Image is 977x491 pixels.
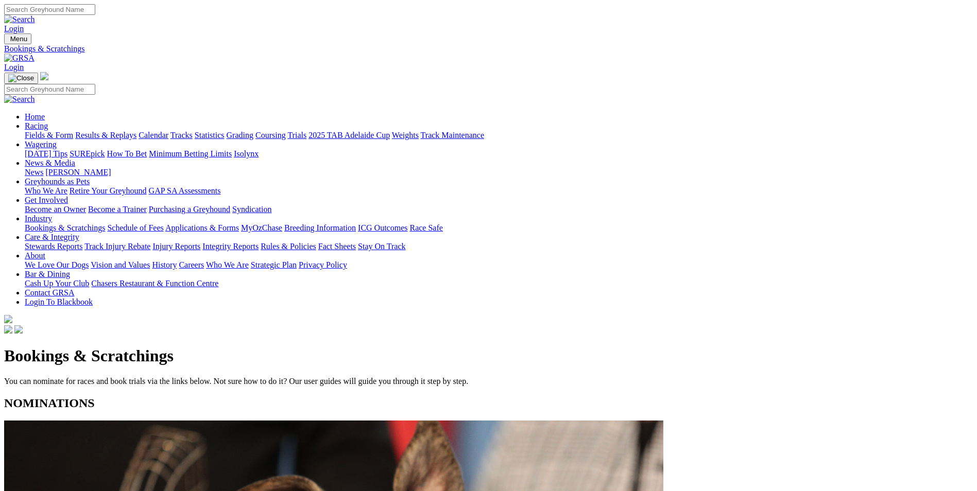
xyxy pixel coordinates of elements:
[25,223,105,232] a: Bookings & Scratchings
[25,186,973,196] div: Greyhounds as Pets
[202,242,259,251] a: Integrity Reports
[284,223,356,232] a: Breeding Information
[45,168,111,177] a: [PERSON_NAME]
[84,242,150,251] a: Track Injury Rebate
[25,223,973,233] div: Industry
[25,121,48,130] a: Racing
[409,223,442,232] a: Race Safe
[227,131,253,139] a: Grading
[149,186,221,195] a: GAP SA Assessments
[358,223,407,232] a: ICG Outcomes
[25,214,52,223] a: Industry
[179,260,204,269] a: Careers
[25,140,57,149] a: Wagering
[75,131,136,139] a: Results & Replays
[25,149,67,158] a: [DATE] Tips
[25,205,973,214] div: Get Involved
[4,315,12,323] img: logo-grsa-white.png
[25,149,973,159] div: Wagering
[107,223,163,232] a: Schedule of Fees
[25,279,89,288] a: Cash Up Your Club
[25,242,82,251] a: Stewards Reports
[251,260,297,269] a: Strategic Plan
[25,168,973,177] div: News & Media
[206,260,249,269] a: Who We Are
[40,72,48,80] img: logo-grsa-white.png
[4,325,12,334] img: facebook.svg
[261,242,316,251] a: Rules & Policies
[234,149,259,158] a: Isolynx
[4,73,38,84] button: Toggle navigation
[70,149,105,158] a: SUREpick
[421,131,484,139] a: Track Maintenance
[4,346,973,365] h1: Bookings & Scratchings
[14,325,23,334] img: twitter.svg
[308,131,390,139] a: 2025 TAB Adelaide Cup
[4,24,24,33] a: Login
[25,186,67,195] a: Who We Are
[25,131,73,139] a: Fields & Form
[170,131,193,139] a: Tracks
[25,112,45,121] a: Home
[195,131,225,139] a: Statistics
[4,95,35,104] img: Search
[392,131,419,139] a: Weights
[4,33,31,44] button: Toggle navigation
[25,279,973,288] div: Bar & Dining
[91,279,218,288] a: Chasers Restaurant & Function Centre
[299,260,347,269] a: Privacy Policy
[4,377,973,386] p: You can nominate for races and book trials via the links below. Not sure how to do it? Our user g...
[4,15,35,24] img: Search
[25,270,70,278] a: Bar & Dining
[8,74,34,82] img: Close
[255,131,286,139] a: Coursing
[4,4,95,15] input: Search
[91,260,150,269] a: Vision and Values
[25,131,973,140] div: Racing
[25,233,79,241] a: Care & Integrity
[232,205,271,214] a: Syndication
[149,149,232,158] a: Minimum Betting Limits
[358,242,405,251] a: Stay On Track
[25,260,973,270] div: About
[107,149,147,158] a: How To Bet
[10,35,27,43] span: Menu
[4,396,973,410] h2: NOMINATIONS
[4,54,35,63] img: GRSA
[4,84,95,95] input: Search
[25,297,93,306] a: Login To Blackbook
[152,260,177,269] a: History
[165,223,239,232] a: Applications & Forms
[4,44,973,54] a: Bookings & Scratchings
[4,63,24,72] a: Login
[25,260,89,269] a: We Love Our Dogs
[25,196,68,204] a: Get Involved
[149,205,230,214] a: Purchasing a Greyhound
[241,223,282,232] a: MyOzChase
[25,242,973,251] div: Care & Integrity
[139,131,168,139] a: Calendar
[25,251,45,260] a: About
[25,159,75,167] a: News & Media
[70,186,147,195] a: Retire Your Greyhound
[25,205,86,214] a: Become an Owner
[318,242,356,251] a: Fact Sheets
[25,168,43,177] a: News
[152,242,200,251] a: Injury Reports
[287,131,306,139] a: Trials
[25,288,74,297] a: Contact GRSA
[88,205,147,214] a: Become a Trainer
[25,177,90,186] a: Greyhounds as Pets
